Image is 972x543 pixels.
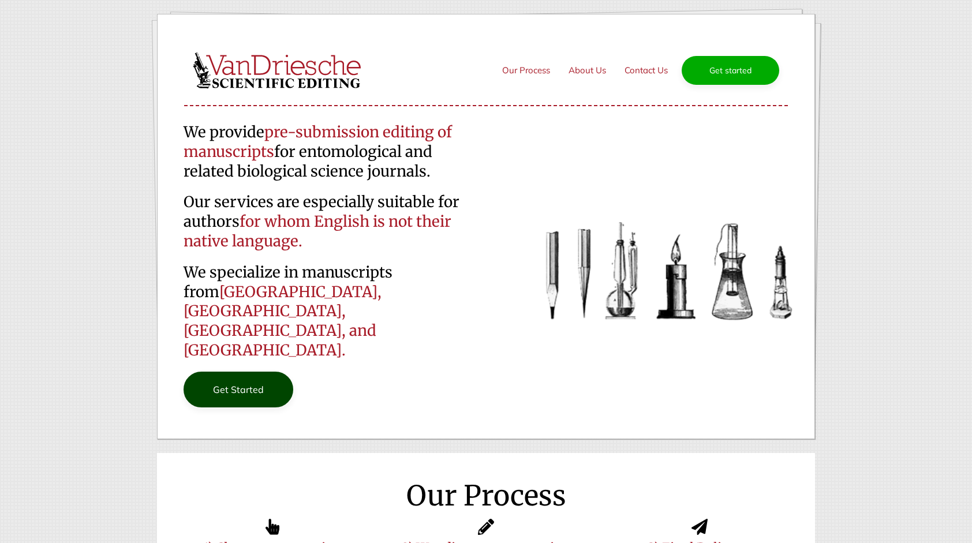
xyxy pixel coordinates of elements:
span: pre-submission editing of manuscripts [184,122,452,161]
h5: We provide for entomological and related biological science journals. [184,122,477,192]
h5: Our services are especially suitable for authors [184,192,477,262]
span: for whom English is not their native language. [184,212,451,250]
a: Get Started [184,372,293,407]
a: Get started [682,56,779,85]
a: Contact Us [620,59,672,82]
a: About Us [564,59,611,82]
a: Our Process [498,59,555,82]
h3: Our Process [174,482,798,510]
span: [GEOGRAPHIC_DATA], [GEOGRAPHIC_DATA], [GEOGRAPHIC_DATA], and [GEOGRAPHIC_DATA]. [184,282,382,359]
h5: We specialize in manuscripts from [184,263,477,372]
